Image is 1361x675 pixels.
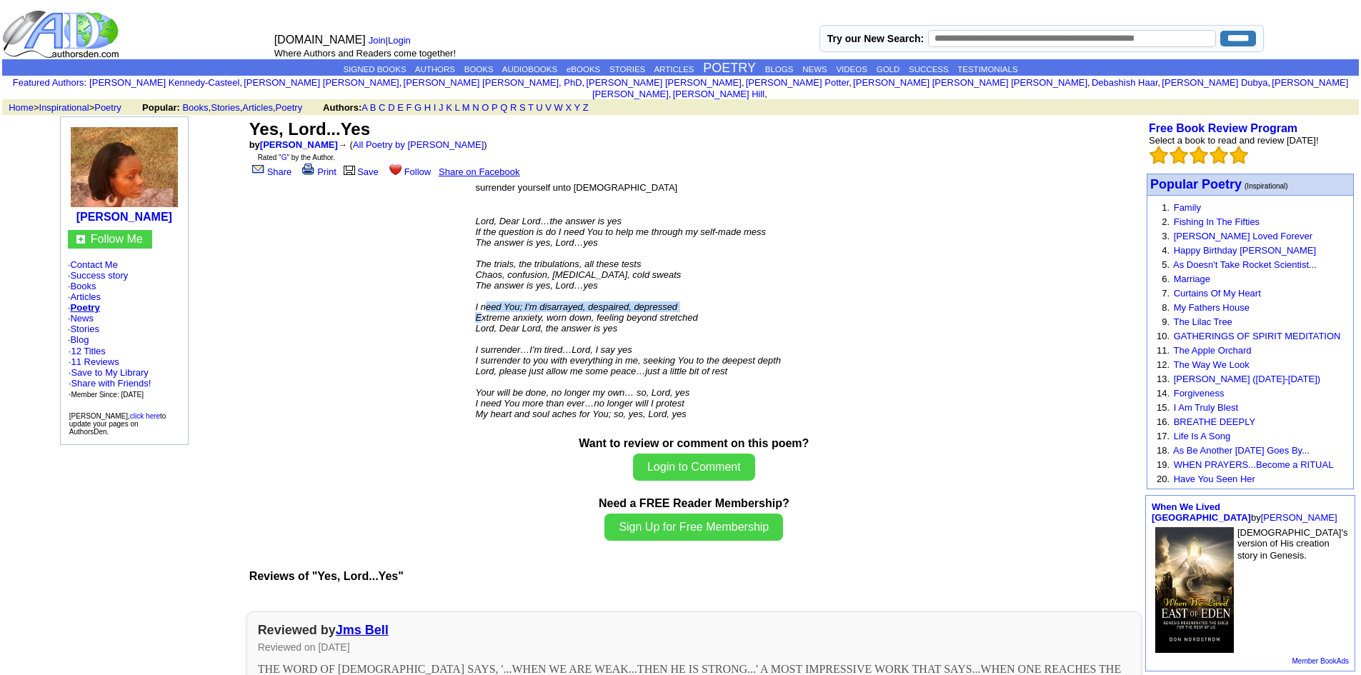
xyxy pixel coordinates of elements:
i: My heart and soul aches for You; so, yes, Lord, yes [475,409,686,419]
a: Popular Poetry [1150,179,1242,191]
a: Debashish Haar [1092,77,1158,88]
font: → ( ) [338,139,487,150]
a: My Fathers House [1174,302,1250,313]
img: print.gif [302,164,314,175]
a: VIDEOS [836,65,867,74]
a: V [545,102,552,113]
a: Happy Birthday [PERSON_NAME] [1174,245,1316,256]
label: Try our New Search: [827,33,924,44]
a: STORIES [609,65,645,74]
font: Rated " " by the Author. [258,154,335,161]
a: [PERSON_NAME] ([DATE]-[DATE]) [1174,374,1320,384]
a: [PERSON_NAME] [260,139,338,150]
img: bigemptystars.png [1210,146,1228,164]
a: E [397,102,404,113]
font: [PERSON_NAME], to update your pages on AuthorsDen. [69,412,166,436]
i: The answer is yes, Lord…yes [475,280,597,291]
img: gc.jpg [76,235,85,244]
i: Chaos, confusion, [MEDICAL_DATA], cold sweats [475,269,681,280]
a: All Poetry by [PERSON_NAME] [353,139,484,150]
a: Poetry [276,102,303,113]
font: 7. [1162,288,1170,299]
font: , , , [142,102,602,113]
a: R [510,102,517,113]
a: Follow Me [91,233,143,245]
a: Stories [211,102,239,113]
font: 18. [1157,445,1170,456]
img: bigemptystars.png [1170,146,1188,164]
font: i [671,91,672,99]
a: L [454,102,459,113]
a: Stories [70,324,99,334]
a: F [406,102,412,113]
font: [DEMOGRAPHIC_DATA]'s version of His creation story in Genesis. [1237,527,1347,561]
a: ARTICLES [654,65,694,74]
a: GATHERINGS OF SPIRIT MEDITATION [1174,331,1341,341]
a: Contact Me [70,259,117,270]
font: 9. [1162,316,1170,327]
a: [PERSON_NAME] Loved Forever [1174,231,1312,241]
a: As Doesn't Take Rocket Scientist... [1173,259,1317,270]
font: Select a book to read and review [DATE]! [1149,135,1319,146]
a: AUTHORS [415,65,455,74]
font: i [744,79,746,87]
font: Popular Poetry [1150,177,1242,191]
a: Success story [70,270,128,281]
a: 12 Titles [71,346,105,356]
b: Want to review or comment on this poem? [579,437,809,449]
a: G [414,102,422,113]
font: > > [4,102,139,113]
a: I Am Truly Blest [1174,402,1238,413]
div: Reviewed on [DATE] [258,641,1130,653]
a: [PERSON_NAME] [PERSON_NAME] [592,77,1348,99]
a: Member BookAds [1292,657,1349,665]
a: P [492,102,497,113]
font: · · · [69,367,151,399]
font: | [369,35,416,46]
font: 16. [1157,416,1170,427]
a: Login [388,35,411,46]
a: Print [299,166,336,177]
font: i [1090,79,1092,87]
div: Reviewed by [258,623,1130,638]
a: Forgiveness [1174,388,1225,399]
a: Home [9,102,34,113]
font: [DOMAIN_NAME] [274,34,366,46]
img: logo_ad.gif [2,9,122,59]
a: Z [583,102,589,113]
a: [PERSON_NAME] [76,211,172,223]
a: The Way We Look [1173,359,1249,370]
a: H [424,102,431,113]
font: i [584,79,586,87]
a: [PERSON_NAME] [PERSON_NAME] [244,77,399,88]
a: WHEN PRAYERS...Become a RITUAL [1174,459,1334,470]
font: 14. [1157,388,1170,399]
font: i [1160,79,1162,87]
a: W [554,102,563,113]
a: Save to My Library [71,367,148,378]
a: TESTIMONIALS [957,65,1017,74]
a: J [439,102,444,113]
a: G [281,154,287,161]
font: 11. [1157,345,1170,356]
font: 12. [1157,359,1170,370]
a: The Lilac Tree [1173,316,1232,327]
a: Save [342,166,379,177]
a: [PERSON_NAME] [1261,512,1337,523]
a: Articles [242,102,273,113]
img: bigemptystars.png [1190,146,1208,164]
a: SIGNED BOOKS [343,65,406,74]
a: M [462,102,470,113]
img: bigemptystars.png [1150,146,1168,164]
a: Share [249,166,292,177]
font: 3. [1162,231,1170,241]
font: 2. [1162,216,1170,227]
font: Where Authors and Readers come together! [274,48,456,59]
font: 15. [1157,402,1170,413]
a: N [472,102,479,113]
font: by [249,139,338,150]
img: heart.gif [389,163,402,175]
a: I [434,102,437,113]
a: As Be Another [DATE] Goes By... [1173,445,1310,456]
